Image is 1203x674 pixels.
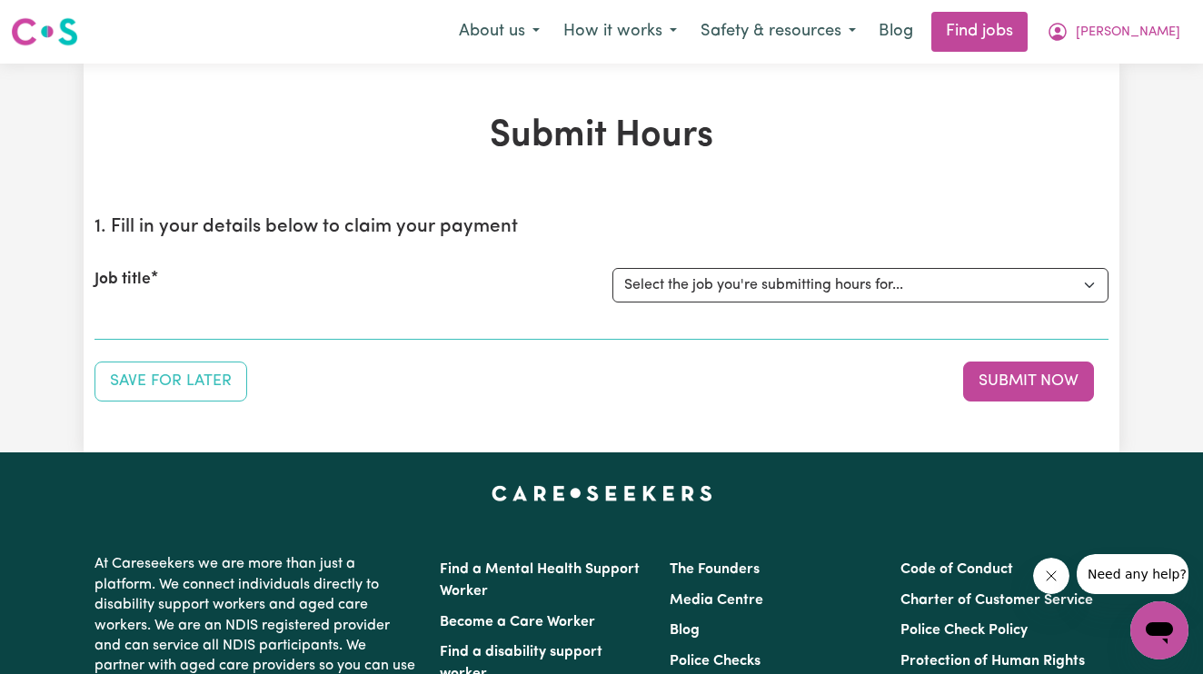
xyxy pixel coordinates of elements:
[11,11,78,53] a: Careseekers logo
[670,623,700,638] a: Blog
[868,12,924,52] a: Blog
[900,623,1028,638] a: Police Check Policy
[931,12,1028,52] a: Find jobs
[94,268,151,292] label: Job title
[1130,601,1188,659] iframe: Button to launch messaging window
[11,15,78,48] img: Careseekers logo
[670,593,763,608] a: Media Centre
[900,654,1085,669] a: Protection of Human Rights
[1035,13,1192,51] button: My Account
[492,485,712,500] a: Careseekers home page
[963,362,1094,401] button: Submit your job report
[94,114,1109,158] h1: Submit Hours
[1033,558,1069,594] iframe: Close message
[447,13,552,51] button: About us
[670,562,760,577] a: The Founders
[670,654,761,669] a: Police Checks
[552,13,689,51] button: How it works
[94,362,247,401] button: Save your job report
[900,593,1093,608] a: Charter of Customer Service
[94,216,1109,239] h2: 1. Fill in your details below to claim your payment
[689,13,868,51] button: Safety & resources
[440,615,595,629] a: Become a Care Worker
[1076,23,1180,43] span: [PERSON_NAME]
[1077,554,1188,594] iframe: Message from company
[900,562,1013,577] a: Code of Conduct
[440,562,640,599] a: Find a Mental Health Support Worker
